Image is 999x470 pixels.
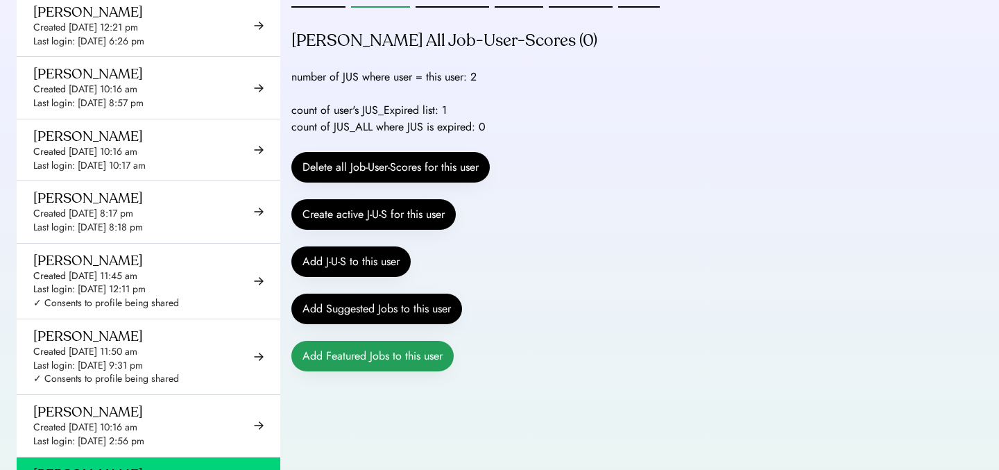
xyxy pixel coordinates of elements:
[33,159,146,173] div: Last login: [DATE] 10:17 am
[33,372,179,386] div: ✓ Consents to profile being shared
[33,252,143,269] div: [PERSON_NAME]
[291,341,454,371] button: Add Featured Jobs to this user
[291,69,477,85] div: number of JUS where user = this user: 2
[291,152,490,183] button: Delete all Job-User-Scores for this user
[33,283,146,296] div: Last login: [DATE] 12:11 pm
[33,128,143,145] div: [PERSON_NAME]
[33,328,143,345] div: [PERSON_NAME]
[291,246,411,277] button: Add J-U-S to this user
[33,96,144,110] div: Last login: [DATE] 8:57 pm
[33,21,138,35] div: Created [DATE] 12:21 pm
[254,352,264,362] img: arrow-right-black.svg
[33,296,179,310] div: ✓ Consents to profile being shared
[33,190,143,207] div: [PERSON_NAME]
[254,21,264,31] img: arrow-right-black.svg
[33,345,137,359] div: Created [DATE] 11:50 am
[254,145,264,155] img: arrow-right-black.svg
[291,30,597,52] div: [PERSON_NAME] All Job-User-Scores (0)
[254,276,264,286] img: arrow-right-black.svg
[33,145,137,159] div: Created [DATE] 10:16 am
[33,207,133,221] div: Created [DATE] 8:17 pm
[254,421,264,430] img: arrow-right-black.svg
[33,35,144,49] div: Last login: [DATE] 6:26 pm
[33,435,144,448] div: Last login: [DATE] 2:56 pm
[33,65,143,83] div: [PERSON_NAME]
[33,3,143,21] div: [PERSON_NAME]
[254,207,264,217] img: arrow-right-black.svg
[33,421,137,435] div: Created [DATE] 10:16 am
[33,83,137,96] div: Created [DATE] 10:16 am
[291,294,462,324] button: Add Suggested Jobs to this user
[33,403,143,421] div: [PERSON_NAME]
[33,221,143,235] div: Last login: [DATE] 8:18 pm
[291,199,456,230] button: Create active J-U-S for this user
[33,269,137,283] div: Created [DATE] 11:45 am
[291,102,486,135] div: count of user's JUS_Expired list: 1 count of JUS_ALL where JUS is expired: 0
[33,359,143,373] div: Last login: [DATE] 9:31 pm
[254,83,264,93] img: arrow-right-black.svg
